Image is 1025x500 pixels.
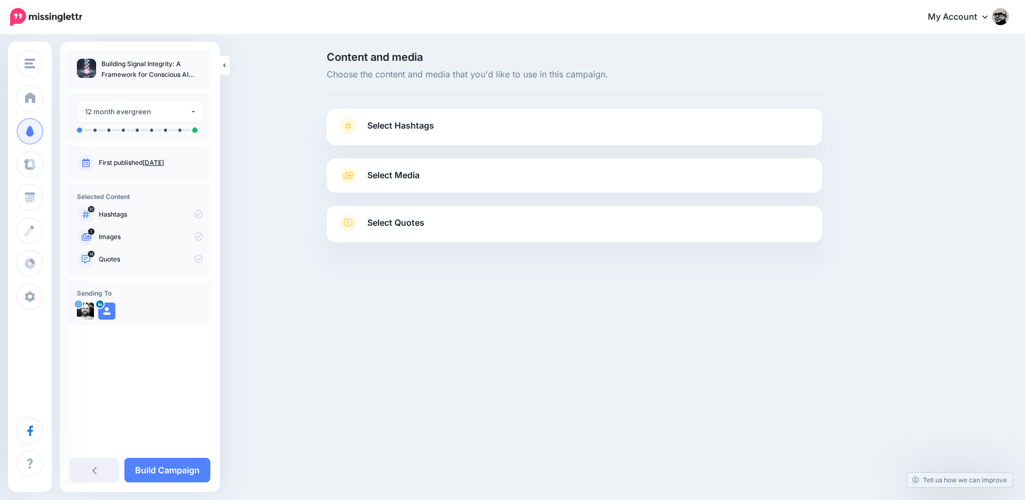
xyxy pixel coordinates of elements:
span: Select Hashtags [367,118,434,133]
span: 1 [88,228,94,235]
span: 14 [88,251,95,257]
span: 10 [88,206,94,212]
p: Quotes [99,255,203,264]
a: Select Media [337,167,811,184]
span: Content and media [327,52,822,62]
img: Missinglettr [10,8,82,26]
img: menu.png [25,59,35,68]
h4: Sending To [77,289,203,297]
span: Select Quotes [367,216,424,230]
p: Hashtags [99,210,203,219]
a: [DATE] [143,158,164,166]
img: a437ac3f119aea75bc0fe5c67f5f052c_thumb.jpg [77,59,96,78]
img: user_default_image.png [98,303,115,320]
button: 12 month evergreen [77,101,203,122]
p: First published [99,158,203,168]
span: Choose the content and media that you'd like to use in this campaign. [327,68,822,82]
a: Select Quotes [337,215,811,242]
p: Building Signal Integrity: A Framework for Conscious AI Collaboration [101,59,203,80]
div: 12 month evergreen [85,106,190,118]
img: L6cW_V0b-75729.jpg [77,303,94,320]
span: Select Media [367,168,420,182]
a: My Account [917,4,1009,30]
h4: Selected Content [77,193,203,201]
a: Select Hashtags [337,117,811,145]
a: Tell us how we can improve [907,473,1012,487]
p: Images [99,232,203,242]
